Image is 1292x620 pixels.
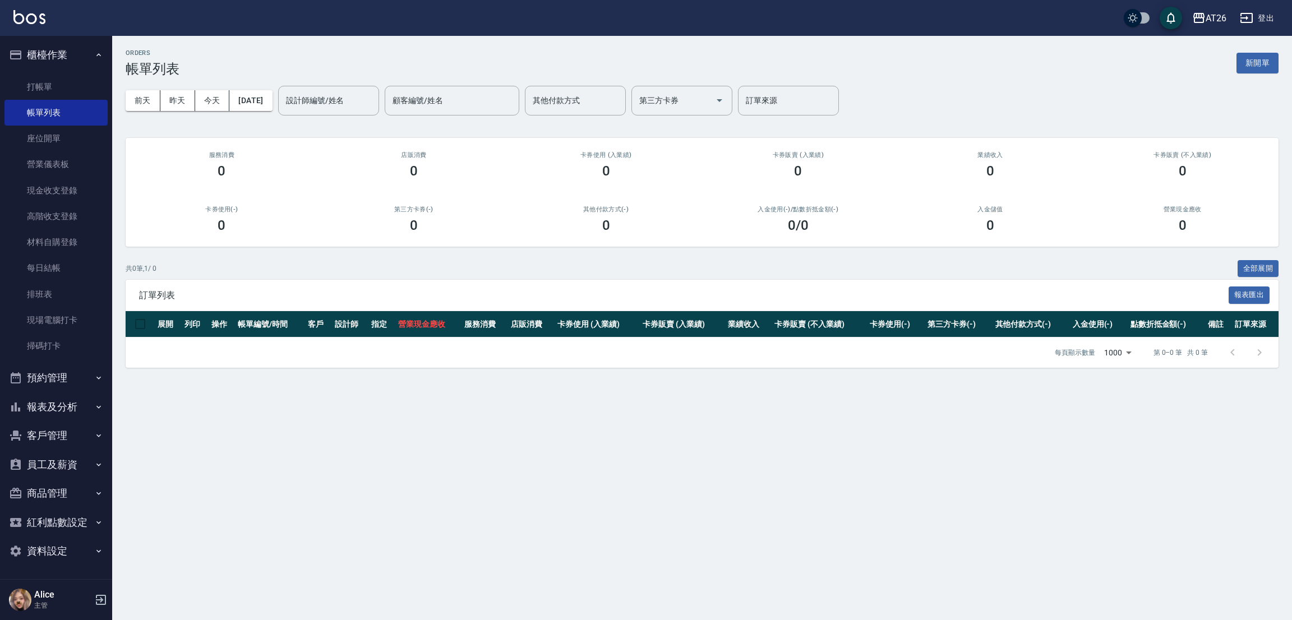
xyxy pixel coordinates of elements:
button: 今天 [195,90,230,111]
h2: 營業現金應收 [1100,206,1265,213]
th: 營業現金應收 [395,311,462,337]
th: 卡券販賣 (不入業績) [772,311,867,337]
h3: 0 [986,218,994,233]
a: 掃碼打卡 [4,333,108,359]
th: 卡券販賣 (入業績) [640,311,725,337]
button: 前天 [126,90,160,111]
a: 營業儀表板 [4,151,108,177]
th: 帳單編號/時間 [235,311,304,337]
th: 卡券使用 (入業績) [555,311,640,337]
button: 報表匯出 [1229,286,1270,304]
img: Logo [13,10,45,24]
button: [DATE] [229,90,272,111]
th: 業績收入 [725,311,772,337]
h3: 0 /0 [788,218,809,233]
th: 入金使用(-) [1070,311,1128,337]
th: 卡券使用(-) [867,311,925,337]
th: 操作 [209,311,236,337]
h2: 入金儲值 [908,206,1073,213]
h2: 入金使用(-) /點數折抵金額(-) [716,206,881,213]
th: 展開 [155,311,182,337]
button: 櫃檯作業 [4,40,108,70]
h2: 第三方卡券(-) [331,206,497,213]
button: Open [710,91,728,109]
th: 第三方卡券(-) [925,311,993,337]
h3: 0 [410,163,418,179]
h2: ORDERS [126,49,179,57]
h2: 店販消費 [331,151,497,159]
h2: 業績收入 [908,151,1073,159]
h3: 0 [410,218,418,233]
a: 材料自購登錄 [4,229,108,255]
th: 列印 [182,311,209,337]
a: 現場電腦打卡 [4,307,108,333]
th: 店販消費 [508,311,555,337]
button: 資料設定 [4,536,108,566]
span: 訂單列表 [139,290,1229,301]
th: 設計師 [332,311,368,337]
h3: 0 [602,218,610,233]
th: 備註 [1205,311,1232,337]
button: 全部展開 [1238,260,1279,277]
th: 其他付款方式(-) [993,311,1070,337]
a: 每日結帳 [4,255,108,281]
th: 服務消費 [462,311,508,337]
p: 主管 [34,600,91,610]
button: 登出 [1235,8,1279,29]
div: 1000 [1100,337,1136,368]
h3: 0 [602,163,610,179]
a: 打帳單 [4,74,108,100]
h5: Alice [34,589,91,600]
a: 現金收支登錄 [4,178,108,203]
p: 第 0–0 筆 共 0 筆 [1153,348,1208,358]
h3: 服務消費 [139,151,304,159]
button: save [1160,7,1182,29]
h3: 0 [1179,218,1187,233]
th: 客戶 [305,311,332,337]
img: Person [9,589,31,611]
div: AT26 [1206,11,1226,25]
th: 點數折抵金額(-) [1128,311,1205,337]
h2: 卡券販賣 (入業績) [716,151,881,159]
th: 訂單來源 [1232,311,1279,337]
a: 排班表 [4,281,108,307]
button: 員工及薪資 [4,450,108,479]
h3: 0 [986,163,994,179]
h3: 0 [794,163,802,179]
button: 報表及分析 [4,392,108,422]
button: AT26 [1188,7,1231,30]
th: 指定 [368,311,395,337]
h3: 0 [1179,163,1187,179]
a: 高階收支登錄 [4,203,108,229]
h2: 卡券使用 (入業績) [523,151,689,159]
button: 紅利點數設定 [4,508,108,537]
h3: 帳單列表 [126,61,179,77]
a: 報表匯出 [1229,289,1270,300]
button: 新開單 [1236,53,1279,73]
h3: 0 [218,163,225,179]
p: 共 0 筆, 1 / 0 [126,263,156,274]
h2: 卡券使用(-) [139,206,304,213]
a: 帳單列表 [4,100,108,126]
button: 商品管理 [4,479,108,508]
h2: 卡券販賣 (不入業績) [1100,151,1265,159]
p: 每頁顯示數量 [1055,348,1095,358]
a: 新開單 [1236,57,1279,68]
button: 昨天 [160,90,195,111]
h2: 其他付款方式(-) [523,206,689,213]
button: 預約管理 [4,363,108,392]
h3: 0 [218,218,225,233]
button: 客戶管理 [4,421,108,450]
a: 座位開單 [4,126,108,151]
